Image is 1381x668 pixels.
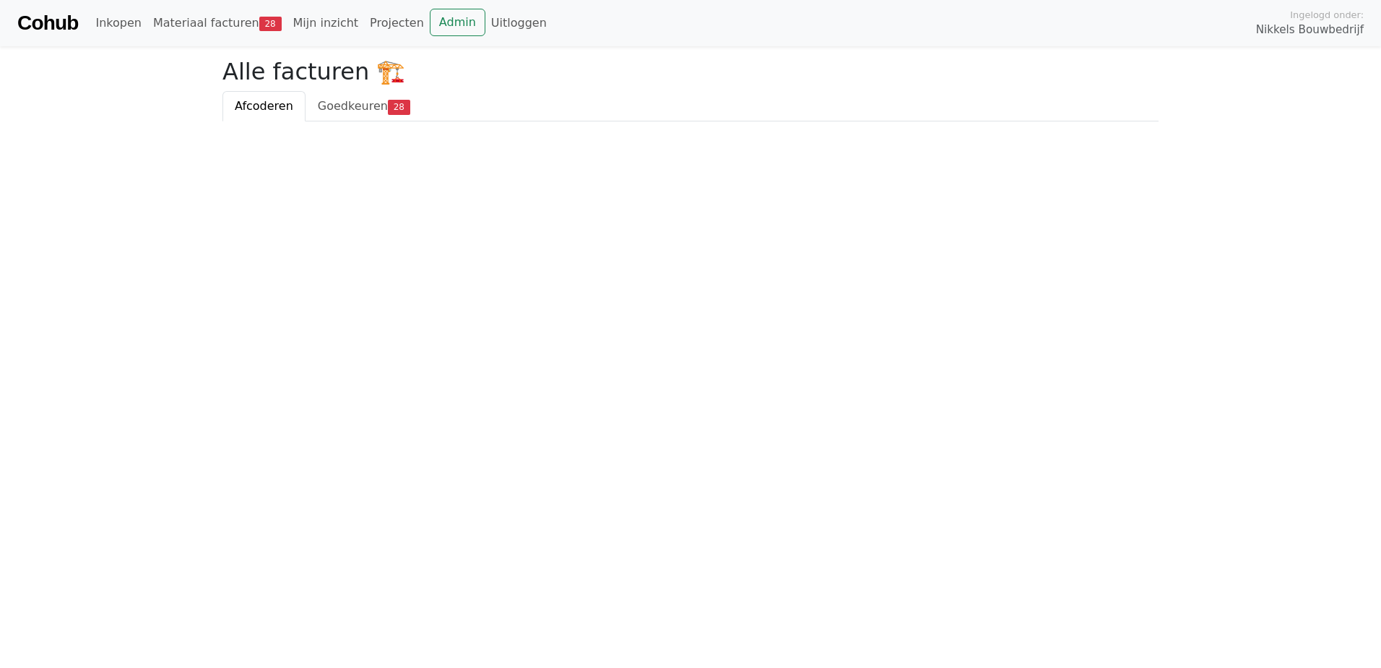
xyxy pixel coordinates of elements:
a: Projecten [364,9,430,38]
span: Nikkels Bouwbedrijf [1256,22,1364,38]
a: Uitloggen [485,9,553,38]
span: 28 [388,100,410,114]
a: Afcoderen [222,91,306,121]
a: Cohub [17,6,78,40]
a: Admin [430,9,485,36]
span: Goedkeuren [318,99,388,113]
a: Goedkeuren28 [306,91,423,121]
a: Inkopen [90,9,147,38]
a: Materiaal facturen28 [147,9,287,38]
span: Ingelogd onder: [1290,8,1364,22]
span: 28 [259,17,282,31]
h2: Alle facturen 🏗️ [222,58,1159,85]
span: Afcoderen [235,99,293,113]
a: Mijn inzicht [287,9,365,38]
